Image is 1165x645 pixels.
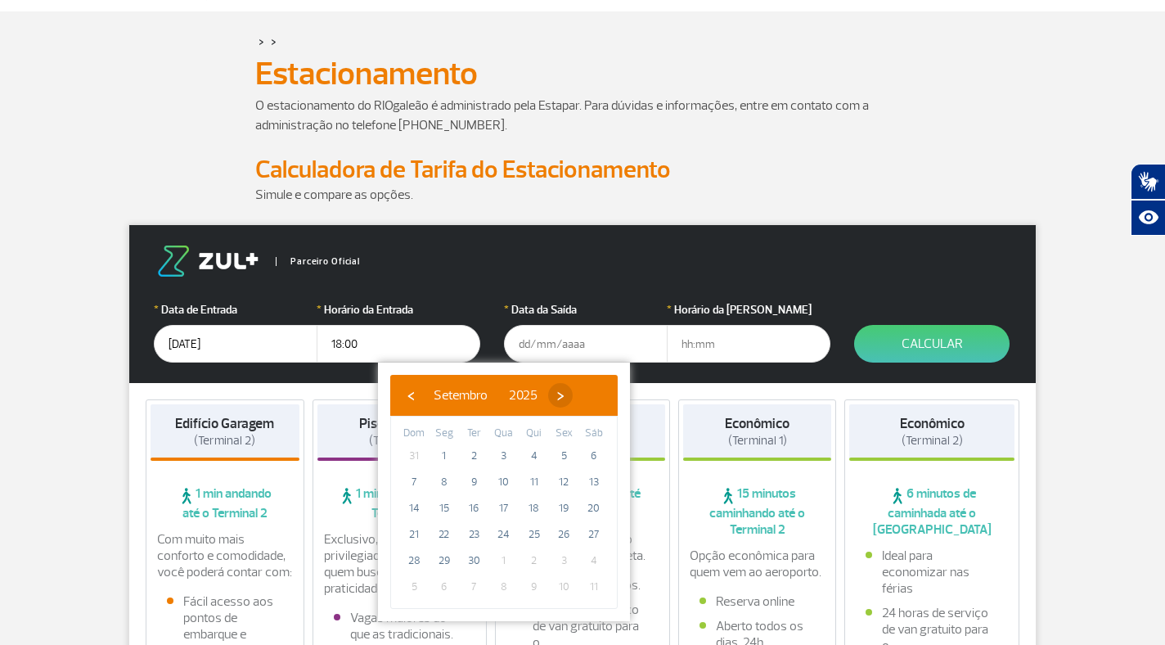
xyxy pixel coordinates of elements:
[157,531,293,580] p: Com muito mais conforto e comodidade, você poderá contar com:
[461,548,487,574] span: 30
[521,495,547,521] span: 18
[690,548,825,580] p: Opção econômica para quem vem ao aeroporto.
[489,425,520,443] th: weekday
[401,469,427,495] span: 7
[255,60,910,88] h1: Estacionamento
[581,521,607,548] span: 27
[154,301,317,318] label: Data de Entrada
[498,383,548,408] button: 2025
[317,485,483,521] span: 1 min andando até o Terminal 2
[581,469,607,495] span: 13
[519,425,549,443] th: weekday
[259,32,264,51] a: >
[667,325,830,363] input: hh:mm
[401,521,427,548] span: 21
[194,433,255,449] span: (Terminal 2)
[151,485,299,521] span: 1 min andando até o Terminal 2
[271,32,277,51] a: >
[551,574,577,600] span: 10
[551,443,577,469] span: 5
[491,495,517,521] span: 17
[581,548,607,574] span: 4
[276,257,360,266] span: Parceiro Oficial
[551,469,577,495] span: 12
[459,425,489,443] th: weekday
[1131,200,1165,236] button: Abrir recursos assistivos.
[334,610,466,643] li: Vagas maiores do que as tradicionais.
[461,574,487,600] span: 7
[399,425,430,443] th: weekday
[521,443,547,469] span: 4
[521,469,547,495] span: 11
[699,593,816,610] li: Reserva online
[431,469,457,495] span: 8
[401,495,427,521] span: 14
[154,325,317,363] input: dd/mm/aaaa
[1131,164,1165,236] div: Plugin de acessibilidade da Hand Talk.
[581,574,607,600] span: 11
[866,548,998,597] li: Ideal para economizar nas férias
[401,548,427,574] span: 28
[551,495,577,521] span: 19
[578,425,609,443] th: weekday
[548,383,573,408] button: ›
[369,433,430,449] span: (Terminal 2)
[581,443,607,469] span: 6
[317,325,480,363] input: hh:mm
[491,469,517,495] span: 10
[431,443,457,469] span: 1
[431,521,457,548] span: 22
[521,548,547,574] span: 2
[551,521,577,548] span: 26
[398,383,423,408] button: ‹
[317,301,480,318] label: Horário da Entrada
[461,469,487,495] span: 9
[549,425,579,443] th: weekday
[423,383,498,408] button: Setembro
[491,521,517,548] span: 24
[431,574,457,600] span: 6
[551,548,577,574] span: 3
[683,485,832,538] span: 15 minutos caminhando até o Terminal 2
[359,415,440,432] strong: Piso Premium
[491,574,517,600] span: 8
[398,385,573,401] bs-datepicker-navigation-view: ​ ​ ​
[461,495,487,521] span: 16
[255,96,910,135] p: O estacionamento do RIOgaleão é administrado pela Estapar. Para dúvidas e informações, entre em c...
[521,521,547,548] span: 25
[900,415,965,432] strong: Econômico
[401,574,427,600] span: 5
[434,387,488,404] span: Setembro
[175,415,274,432] strong: Edifício Garagem
[504,325,668,363] input: dd/mm/aaaa
[849,485,1014,538] span: 6 minutos de caminhada até o [GEOGRAPHIC_DATA]
[255,185,910,205] p: Simule e compare as opções.
[378,363,630,621] bs-datepicker-container: calendar
[491,548,517,574] span: 1
[430,425,460,443] th: weekday
[581,495,607,521] span: 20
[491,443,517,469] span: 3
[521,574,547,600] span: 9
[728,433,787,449] span: (Terminal 1)
[461,521,487,548] span: 23
[431,548,457,574] span: 29
[725,415,789,432] strong: Econômico
[854,325,1010,363] button: Calcular
[255,155,910,185] h2: Calculadora de Tarifa do Estacionamento
[504,301,668,318] label: Data da Saída
[324,531,476,597] p: Exclusivo, com localização privilegiada e ideal para quem busca conforto e praticidade.
[401,443,427,469] span: 31
[431,495,457,521] span: 15
[1131,164,1165,200] button: Abrir tradutor de língua de sinais.
[902,433,963,449] span: (Terminal 2)
[154,246,262,277] img: logo-zul.png
[461,443,487,469] span: 2
[667,301,830,318] label: Horário da [PERSON_NAME]
[509,387,538,404] span: 2025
